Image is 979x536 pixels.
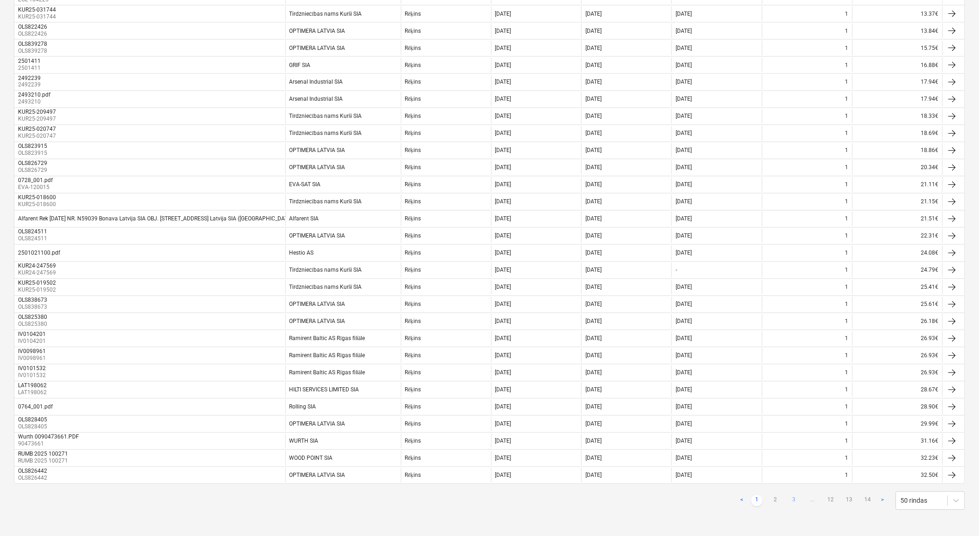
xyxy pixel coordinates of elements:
[676,147,692,154] div: [DATE]
[405,318,421,325] div: Rēķins
[495,404,511,410] div: [DATE]
[289,79,343,85] div: Arsenal Industrial SIA
[405,182,421,189] div: Rēķins
[495,164,511,171] div: [DATE]
[405,472,421,479] div: Rēķins
[18,41,47,47] div: OLS839278
[18,389,49,397] p: LAT198062
[289,147,345,154] div: OPTIMERA LATVIA SIA
[585,438,602,445] div: [DATE]
[852,24,942,38] div: 13.84€
[18,263,56,269] div: KUR24-247569
[18,150,49,158] p: OLS823915
[405,301,421,308] div: Rēķins
[585,404,602,410] div: [DATE]
[862,495,874,506] a: Page 14
[585,28,602,34] div: [DATE]
[289,267,362,274] div: Tirdzniecības nams Kurši SIA
[289,96,343,103] div: Arsenal Industrial SIA
[495,233,511,239] div: [DATE]
[18,280,56,286] div: KUR25-019502
[18,116,58,123] p: KUR25-209497
[405,147,421,154] div: Rēķins
[852,75,942,90] div: 17.94€
[18,30,49,38] p: OLS822426
[18,92,50,98] div: 2493210.pdf
[585,335,602,342] div: [DATE]
[585,96,602,103] div: [DATE]
[495,216,511,222] div: [DATE]
[676,438,692,445] div: [DATE]
[289,421,345,427] div: OPTIMERA LATVIA SIA
[676,421,692,427] div: [DATE]
[845,387,849,393] div: 1
[289,164,345,171] div: OPTIMERA LATVIA SIA
[852,365,942,380] div: 26.93€
[289,182,321,188] div: EVA-SAT SIA
[18,348,46,355] div: IV0098961
[495,353,511,359] div: [DATE]
[585,318,602,325] div: [DATE]
[405,233,421,240] div: Rēķins
[845,182,849,188] div: 1
[676,284,692,291] div: [DATE]
[18,6,56,13] div: KUR25-031744
[845,318,849,325] div: 1
[289,216,319,222] div: Alfarent SIA
[585,421,602,427] div: [DATE]
[852,331,942,346] div: 26.93€
[18,98,52,106] p: 2493210
[18,75,41,81] div: 2492239
[845,147,849,154] div: 1
[852,280,942,295] div: 25.41€
[18,365,46,372] div: IV0101532
[676,250,692,256] div: [DATE]
[289,11,362,18] div: Tirdzniecības nams Kurši SIA
[676,267,677,274] div: -
[289,318,345,325] div: OPTIMERA LATVIA SIA
[495,199,511,205] div: [DATE]
[405,404,421,411] div: Rēķins
[845,11,849,17] div: 1
[852,400,942,414] div: 28.90€
[751,495,763,506] a: Page 1 is your current page
[405,438,421,445] div: Rēķins
[852,451,942,466] div: 32.23€
[405,267,421,274] div: Rēķins
[845,421,849,427] div: 1
[852,348,942,363] div: 26.93€
[676,301,692,308] div: [DATE]
[852,177,942,192] div: 21.11€
[289,250,314,256] div: Hestio AS
[877,495,888,506] a: Next page
[405,11,421,18] div: Rēķins
[405,113,421,120] div: Rēķins
[495,130,511,137] div: [DATE]
[585,147,602,154] div: [DATE]
[845,438,849,445] div: 1
[585,11,602,17] div: [DATE]
[585,62,602,68] div: [DATE]
[585,284,602,291] div: [DATE]
[289,370,365,377] div: Ramirent Baltic AS Rīgas filiāle
[585,250,602,256] div: [DATE]
[18,216,304,222] div: Alfarent Rek [DATE] NR. N59039 Bonava Latvija SIA OBJ. [STREET_ADDRESS] Latvija SIA ([GEOGRAPHIC_...
[852,417,942,432] div: 29.99€
[495,113,511,120] div: [DATE]
[18,143,47,150] div: OLS823915
[18,235,49,243] p: OLS824511
[289,335,365,342] div: Ramirent Baltic AS Rīgas filiāle
[585,199,602,205] div: [DATE]
[845,113,849,120] div: 1
[18,417,47,423] div: OLS828405
[585,182,602,188] div: [DATE]
[18,372,48,380] p: IV0101532
[18,201,58,209] p: KUR25-018600
[585,164,602,171] div: [DATE]
[845,455,849,462] div: 1
[289,45,345,51] div: OPTIMERA LATVIA SIA
[18,355,48,363] p: IV0098961
[845,472,849,479] div: 1
[405,216,421,223] div: Rēķins
[18,383,47,389] div: LAT198062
